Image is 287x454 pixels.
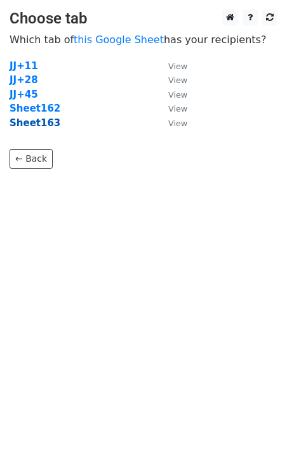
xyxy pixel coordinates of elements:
[156,117,187,129] a: View
[168,62,187,71] small: View
[156,103,187,114] a: View
[156,89,187,100] a: View
[168,119,187,128] small: View
[10,117,60,129] a: Sheet163
[10,10,277,28] h3: Choose tab
[10,74,38,86] a: JJ+28
[10,33,277,46] p: Which tab of has your recipients?
[10,103,60,114] a: Sheet162
[168,104,187,113] small: View
[156,74,187,86] a: View
[10,149,53,169] a: ← Back
[74,34,164,46] a: this Google Sheet
[168,75,187,85] small: View
[10,89,38,100] a: JJ+45
[168,90,187,100] small: View
[156,60,187,72] a: View
[10,60,38,72] a: JJ+11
